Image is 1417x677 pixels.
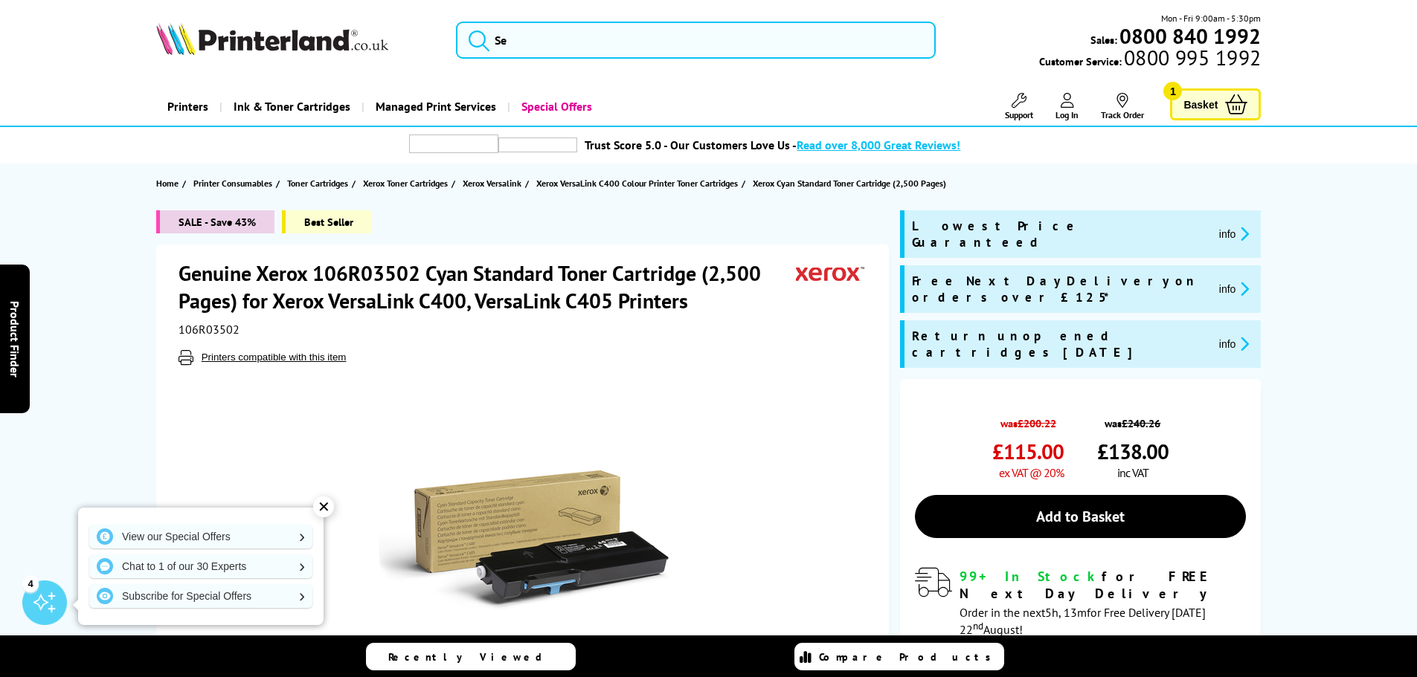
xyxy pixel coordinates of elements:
img: trustpilot rating [409,135,498,153]
span: Xerox VersaLink C400 Colour Printer Toner Cartridges [536,175,738,191]
span: Read over 8,000 Great Reviews! [797,137,960,152]
a: Xerox VersaLink C400 Colour Printer Toner Cartridges [536,175,742,191]
img: Printerland Logo [156,22,388,55]
a: Basket 1 [1170,88,1261,120]
a: View our Special Offers [89,525,312,548]
a: Xerox Versalink [463,175,525,191]
span: Mon - Fri 9:00am - 5:30pm [1161,11,1261,25]
button: promo-description [1215,335,1254,352]
a: Chat to 1 of our 30 Experts [89,554,312,578]
a: Printerland Logo [156,22,438,58]
span: was [992,409,1064,430]
span: Lowest Price Guaranteed [912,218,1207,250]
span: ex VAT @ 20% [999,465,1064,480]
a: Track Order [1101,93,1144,120]
span: Xerox Toner Cartridges [363,175,448,191]
span: Xerox Versalink [463,175,521,191]
input: Se [456,22,936,59]
a: Trust Score 5.0 - Our Customers Love Us -Read over 8,000 Great Reviews! [585,137,960,152]
a: Compare Products [794,643,1004,670]
div: ✕ [313,496,334,517]
span: SALE - Save 43% [156,210,274,233]
span: £115.00 [992,438,1064,465]
a: Recently Viewed [366,643,576,670]
span: Return unopened cartridges [DATE] [912,328,1207,360]
span: Recently Viewed [388,650,557,664]
span: 0800 995 1992 [1122,51,1261,65]
sup: nd [973,619,983,632]
a: Special Offers [507,88,603,126]
img: trustpilot rating [498,137,577,152]
strike: £240.26 [1122,416,1160,430]
a: Log In [1055,93,1079,120]
span: Home [156,175,179,191]
span: Sales: [1090,33,1117,47]
a: Printers [156,88,219,126]
a: Ink & Toner Cartridges [219,88,362,126]
button: promo-description [1215,225,1254,242]
span: Order in the next for Free Delivery [DATE] 22 August! [960,605,1206,637]
span: Printer Consumables [193,175,272,191]
div: for FREE Next Day Delivery [960,568,1246,602]
a: Home [156,175,182,191]
div: modal_delivery [915,568,1246,636]
button: promo-description [1215,280,1254,297]
span: £138.00 [1097,438,1169,465]
a: Printer Consumables [193,175,276,191]
a: Subscribe for Special Offers [89,584,312,608]
span: Product Finder [7,300,22,377]
span: Free Next Day Delivery on orders over £125* [912,273,1207,305]
span: was [1097,409,1169,430]
span: 99+ In Stock [960,568,1102,585]
h1: Genuine Xerox 106R03502 Cyan Standard Toner Cartridge (2,500 Pages) for Xerox VersaLink C400, Ver... [179,259,796,314]
strike: £200.22 [1018,416,1056,430]
span: 5h, 13m [1045,605,1087,620]
a: 0800 840 1992 [1117,29,1261,43]
a: Xerox Toner Cartridges [363,175,452,191]
span: Ink & Toner Cartridges [234,88,350,126]
span: Best Seller [282,210,372,233]
span: Compare Products [819,650,999,664]
span: Toner Cartridges [287,175,348,191]
span: 1 [1163,82,1182,100]
span: Basket [1183,94,1218,114]
a: Toner Cartridges [287,175,352,191]
b: 0800 840 1992 [1119,22,1261,50]
span: Support [1005,109,1033,120]
a: Managed Print Services [362,88,507,126]
div: 4 [22,575,39,592]
button: Printers compatible with this item [197,351,351,363]
span: Log In [1055,109,1079,120]
span: Xerox Cyan Standard Toner Cartridge (2,500 Pages) [753,178,946,189]
span: 106R03502 [179,322,240,337]
img: Xerox [796,259,864,287]
span: inc VAT [1117,465,1148,480]
span: Customer Service: [1039,51,1261,68]
a: Support [1005,93,1033,120]
a: Add to Basket [915,495,1246,538]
